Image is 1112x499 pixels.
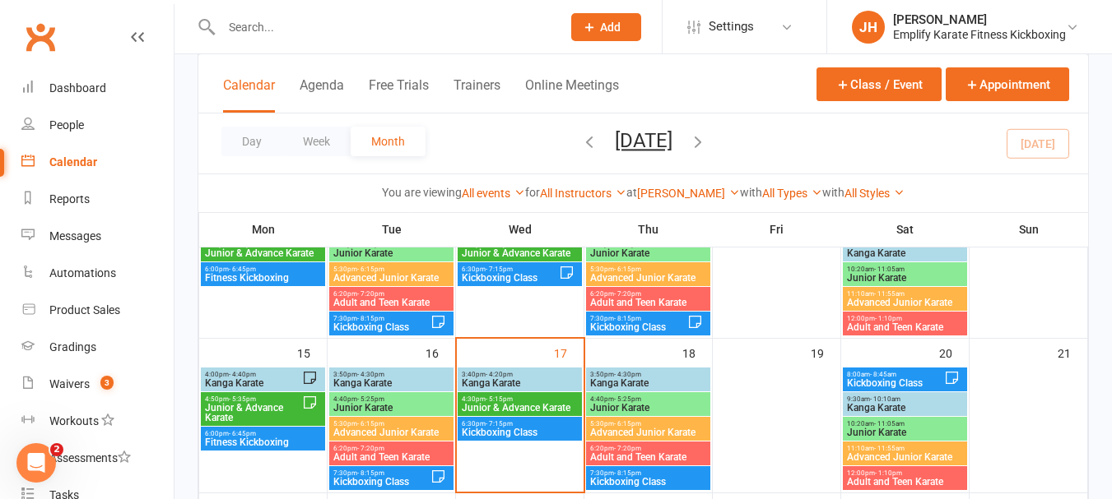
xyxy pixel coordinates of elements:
span: - 1:10pm [875,469,902,477]
button: [DATE] [615,129,672,152]
span: - 6:15pm [614,266,641,273]
a: Messages [21,218,174,255]
span: Junior Karate [333,248,450,258]
span: - 6:45pm [229,266,256,273]
span: Kanga Karate [461,378,579,388]
span: - 8:15pm [614,469,641,477]
span: - 5:15pm [486,395,513,403]
a: All Types [762,187,822,200]
th: Mon [199,212,328,247]
span: Add [600,21,621,34]
span: 6:30pm [461,266,559,273]
span: Advanced Junior Karate [846,452,964,462]
input: Search... [216,16,550,39]
a: All Instructors [540,187,626,200]
span: Junior Karate [589,248,707,258]
a: Gradings [21,329,174,366]
span: Kickboxing Class [846,378,944,388]
span: 5:30pm [589,266,707,273]
span: Settings [709,8,754,45]
a: People [21,107,174,144]
div: Waivers [49,377,90,390]
span: - 7:20pm [614,290,641,298]
span: 6:20pm [333,445,450,452]
iframe: Intercom live chat [16,443,56,483]
div: Calendar [49,155,97,169]
span: 6:00pm [204,430,322,437]
strong: for [525,186,540,199]
th: Sun [970,212,1088,247]
a: Reports [21,181,174,218]
button: Free Trials [369,77,429,113]
span: Advanced Junior Karate [589,273,707,283]
span: Advanced Junior Karate [846,298,964,307]
span: - 6:45pm [229,430,256,437]
span: Fitness Kickboxing [204,273,322,283]
span: Kanga Karate [333,378,450,388]
span: Adult and Teen Karate [846,477,964,487]
span: 6:20pm [589,445,707,452]
span: Adult and Teen Karate [589,452,707,462]
span: 3:40pm [461,371,579,378]
span: Junior Karate [333,403,450,413]
span: - 11:05am [874,420,905,427]
div: Gradings [49,340,96,353]
span: - 8:15pm [357,315,384,322]
span: 10:20am [846,266,964,273]
span: - 5:25pm [357,395,384,403]
a: Automations [21,255,174,292]
strong: You are viewing [382,186,462,199]
span: - 8:15pm [357,469,384,477]
span: Fitness Kickboxing [204,437,322,447]
a: Clubworx [20,16,61,58]
strong: with [740,186,762,199]
div: Workouts [49,414,99,427]
span: 3:50pm [333,371,450,378]
span: - 10:10am [870,395,900,403]
span: - 7:15pm [486,420,513,427]
span: - 4:40pm [229,371,256,378]
span: 11:10am [846,445,964,452]
span: - 7:15pm [486,266,513,273]
div: People [49,118,84,132]
span: - 4:30pm [357,371,384,378]
a: Workouts [21,403,174,440]
div: JH [852,11,885,44]
span: 5:30pm [333,266,450,273]
div: 15 [297,339,327,366]
div: Product Sales [49,303,120,316]
div: 18 [682,339,712,366]
strong: with [822,186,844,199]
span: 10:20am [846,420,964,427]
span: Adult and Teen Karate [333,298,450,307]
button: Class / Event [817,67,942,101]
span: Junior Karate [589,403,707,413]
span: 4:30pm [461,395,579,403]
span: 4:40pm [589,395,707,403]
span: - 8:15pm [614,315,641,322]
span: 2 [50,443,63,456]
span: - 7:20pm [614,445,641,452]
span: 7:30pm [589,315,687,322]
span: Junior & Advance Karate [204,248,322,258]
div: Messages [49,229,101,243]
span: Kanga Karate [846,403,964,413]
span: Junior & Advance Karate [461,248,579,258]
a: [PERSON_NAME] [637,187,740,200]
span: - 8:45am [870,371,896,378]
span: 5:30pm [333,420,450,427]
span: 7:30pm [589,469,707,477]
div: Dashboard [49,81,106,95]
button: Appointment [946,67,1069,101]
span: Kanga Karate [204,378,302,388]
span: 12:00pm [846,469,964,477]
strong: at [626,186,637,199]
a: All events [462,187,525,200]
span: Kickboxing Class [461,427,579,437]
a: Assessments [21,440,174,477]
span: Kanga Karate [589,378,707,388]
span: 3:50pm [589,371,707,378]
span: Kanga Karate [846,248,964,258]
div: 21 [1058,339,1087,366]
div: Emplify Karate Fitness Kickboxing [893,27,1066,42]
